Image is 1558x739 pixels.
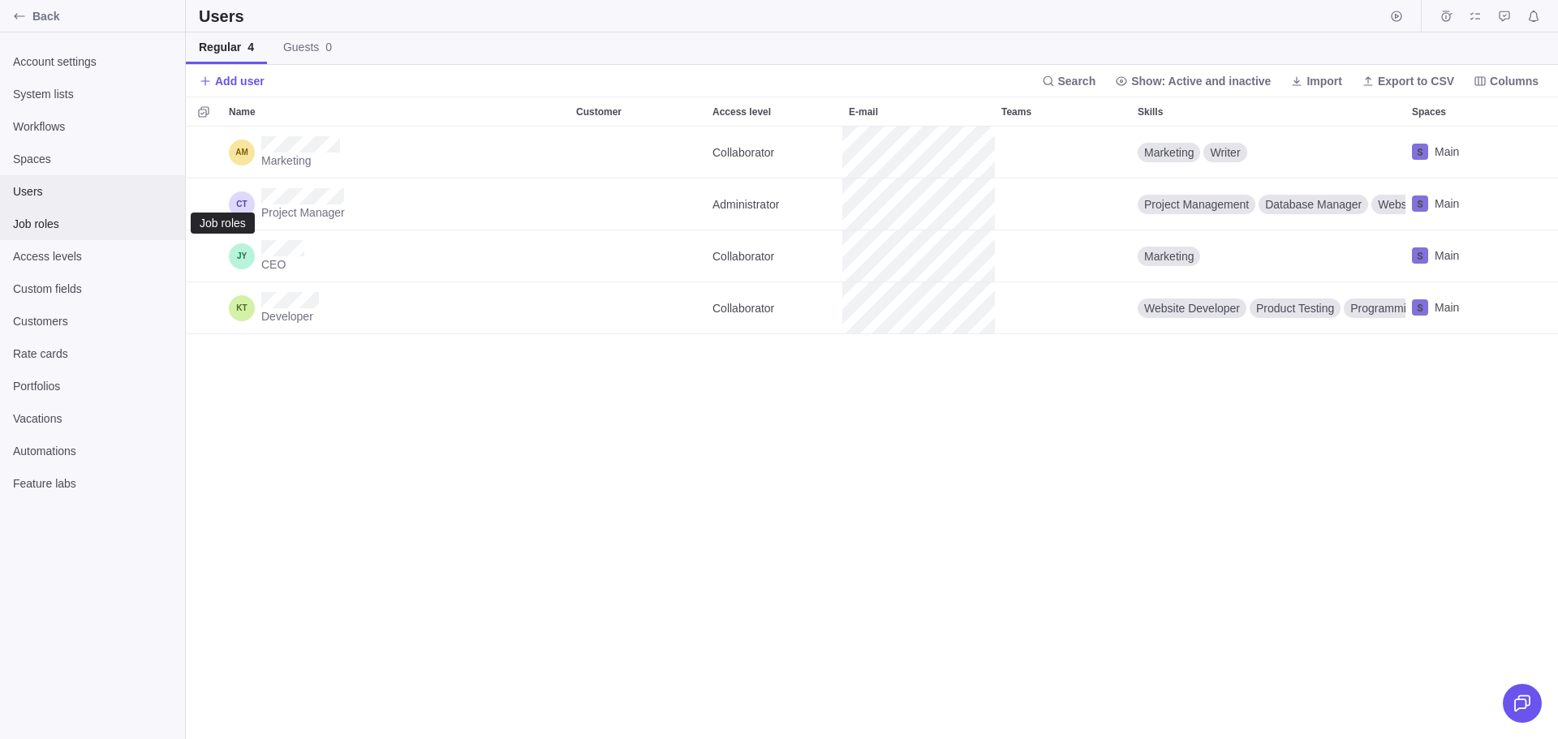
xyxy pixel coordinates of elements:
[1464,12,1487,25] a: My assignments
[706,178,842,230] div: Access level
[13,378,172,394] span: Portfolios
[995,97,1131,126] div: Teams
[222,178,570,230] div: Name
[706,178,842,230] div: Administrator
[13,216,172,232] span: Job roles
[1464,5,1487,28] span: My assignments
[1001,104,1031,120] span: Teams
[1144,196,1249,213] span: Project Management
[198,217,247,230] div: Job roles
[1493,5,1516,28] span: Approval requests
[706,230,842,282] div: Access level
[995,230,1131,282] div: Teams
[1490,73,1539,89] span: Columns
[199,5,247,28] h2: Users
[842,127,995,178] div: E-mail
[186,32,267,64] a: Regular4
[570,127,706,178] div: Customer
[192,101,215,123] span: Selection mode
[1131,127,1405,178] div: Marketing, Writer
[13,183,172,200] span: Users
[1405,178,1542,230] div: Main
[13,410,172,427] span: Vacations
[222,282,570,334] div: Name
[712,196,779,213] span: Administrator
[1405,127,1542,178] div: Spaces
[13,86,172,102] span: System lists
[842,178,995,230] div: E-mail
[842,230,995,282] div: E-mail
[1435,144,1459,160] span: Main
[706,282,842,333] div: Collaborator
[1131,178,1405,230] div: Project Management, Database Manager, Website Developer, Product Testing
[1256,300,1334,316] span: Product Testing
[995,282,1131,334] div: Teams
[13,54,172,70] span: Account settings
[1138,104,1163,120] span: Skills
[1405,178,1542,230] div: Spaces
[229,104,256,120] span: Name
[13,151,172,167] span: Spaces
[1131,230,1405,282] div: Skills
[199,39,254,55] span: Regular
[1378,196,1474,213] span: Website Developer
[1435,12,1457,25] a: Time logs
[13,248,172,264] span: Access levels
[1385,5,1408,28] span: Start timer
[712,104,771,120] span: Access level
[1405,282,1542,334] div: Spaces
[1131,73,1271,89] span: Show: Active and inactive
[1378,73,1454,89] span: Export to CSV
[1435,299,1459,316] span: Main
[706,127,842,178] div: Collaborator
[270,32,345,64] a: Guests0
[1522,12,1545,25] a: Notifications
[1435,247,1459,264] span: Main
[186,127,1558,739] div: grid
[1435,195,1459,212] span: Main
[1035,70,1103,92] span: Search
[1131,230,1405,281] div: Marketing
[1522,5,1545,28] span: Notifications
[1405,127,1542,178] div: Main
[706,97,842,126] div: Access level
[325,41,332,54] span: 0
[1058,73,1096,89] span: Search
[13,118,172,135] span: Workflows
[842,97,995,126] div: E-mail
[261,256,304,273] span: CEO
[1355,70,1461,92] span: Export to CSV
[261,204,345,221] span: Project Manager
[283,39,332,55] span: Guests
[1108,70,1277,92] span: Show: Active and inactive
[1350,300,1418,316] span: Programming
[1131,178,1405,230] div: Skills
[712,300,774,316] span: Collaborator
[13,281,172,297] span: Custom fields
[849,104,878,120] span: E-mail
[1131,127,1405,178] div: Skills
[1144,144,1194,161] span: Marketing
[32,8,179,24] span: Back
[1131,282,1405,333] div: Website Developer, Product Testing, Programming
[13,475,172,492] span: Feature labs
[712,144,774,161] span: Collaborator
[1493,12,1516,25] a: Approval requests
[1144,248,1194,264] span: Marketing
[570,97,706,126] div: Customer
[1131,97,1405,126] div: Skills
[1405,282,1542,333] div: Main
[1405,230,1542,282] div: Spaces
[576,104,622,120] span: Customer
[570,282,706,334] div: Customer
[842,282,995,334] div: E-mail
[570,230,706,282] div: Customer
[995,178,1131,230] div: Teams
[1467,70,1545,92] span: Columns
[261,153,340,169] span: Marketing
[13,346,172,362] span: Rate cards
[199,70,265,92] span: Add user
[706,230,842,281] div: Collaborator
[247,41,254,54] span: 4
[261,308,319,324] span: Developer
